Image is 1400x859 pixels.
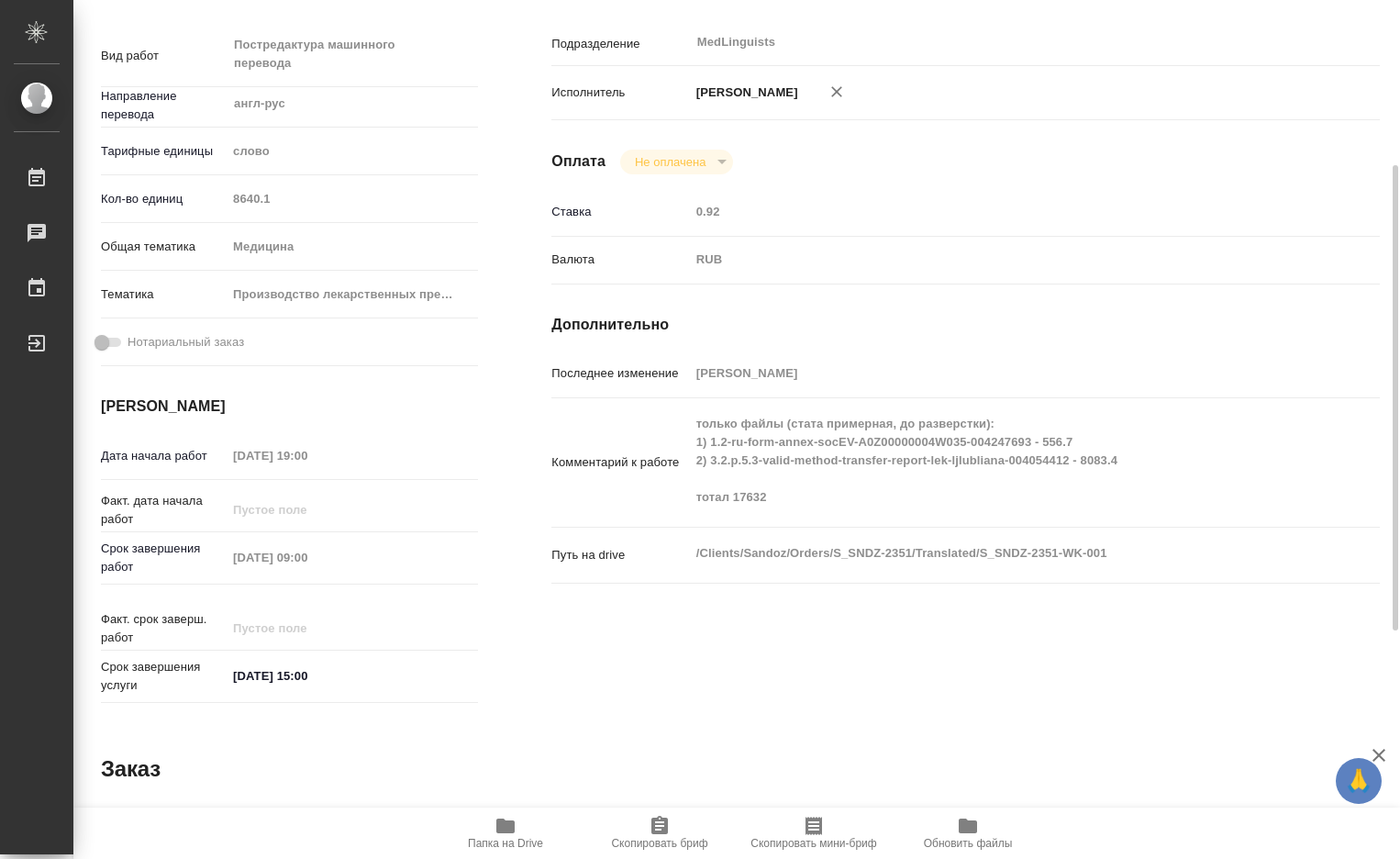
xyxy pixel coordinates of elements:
span: Скопировать бриф [611,837,707,850]
h2: Заказ [101,754,161,784]
button: Не оплачена [629,154,711,170]
p: [PERSON_NAME] [690,84,798,102]
div: Производство лекарственных препаратов [227,279,478,310]
h4: Оплата [551,151,606,173]
p: Валюта [551,251,689,269]
button: Обновить файлы [891,808,1045,859]
span: Нотариальный заказ [128,333,244,351]
input: Пустое поле [227,544,387,571]
h4: Дополнительно [551,314,1380,336]
span: Папка на Drive [468,837,543,850]
p: Факт. срок заверш. работ [101,610,227,647]
p: Ставка [551,203,689,221]
p: Вид работ [101,47,227,65]
p: Комментарий к работе [551,453,689,472]
textarea: только файлы (стата примерная, до разверстки): 1) 1.2-ru-form-annex-socEV-A0Z00000004W035-0042476... [690,408,1311,513]
input: Пустое поле [690,198,1311,225]
p: Дата начала работ [101,447,227,465]
h4: Основная информация [101,806,478,828]
button: Удалить исполнителя [817,72,857,112]
p: Исполнитель [551,84,689,102]
button: 🙏 [1336,758,1382,804]
p: Направление перевода [101,87,227,124]
span: Обновить файлы [924,837,1013,850]
p: Последнее изменение [551,364,689,383]
input: Пустое поле [227,185,478,212]
input: Пустое поле [227,442,387,469]
p: Тарифные единицы [101,142,227,161]
button: Скопировать бриф [583,808,737,859]
h4: Дополнительно [551,806,1380,828]
div: RUB [690,244,1311,275]
p: Кол-во единиц [101,190,227,208]
input: Пустое поле [227,615,387,641]
p: Срок завершения услуги [101,658,227,695]
h4: [PERSON_NAME] [101,396,478,418]
p: Подразделение [551,35,689,53]
p: Факт. дата начала работ [101,492,227,529]
p: Общая тематика [101,238,227,256]
p: Путь на drive [551,546,689,564]
textarea: /Clients/Sandoz/Orders/S_SNDZ-2351/Translated/S_SNDZ-2351-WK-001 [690,538,1311,569]
button: Скопировать мини-бриф [737,808,891,859]
input: Пустое поле [227,496,387,523]
div: Медицина [227,231,478,262]
input: ✎ Введи что-нибудь [227,663,387,689]
span: Скопировать мини-бриф [750,837,876,850]
span: 🙏 [1343,762,1374,800]
input: Пустое поле [690,360,1311,386]
button: Папка на Drive [428,808,583,859]
p: Тематика [101,285,227,304]
div: слово [227,136,478,167]
div: Не оплачена [620,150,733,174]
p: Срок завершения работ [101,540,227,576]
